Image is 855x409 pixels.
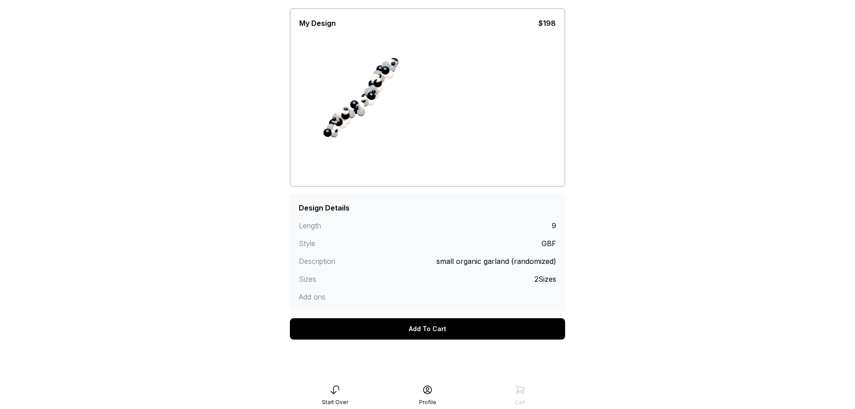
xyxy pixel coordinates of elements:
div: GBF [541,238,556,249]
div: 2Sizes [534,274,556,284]
div: Profile [419,399,436,406]
div: $198 [538,18,556,28]
div: Style [299,238,363,249]
div: 9 [552,220,556,231]
div: Length [299,220,363,231]
div: Sizes [299,274,363,284]
div: Cart [515,399,525,406]
div: Start Over [322,399,348,406]
div: Description [299,256,363,267]
div: small organic garland (randomized) [436,256,556,267]
div: My Design [299,18,336,28]
div: Add To Cart [290,318,565,340]
div: Design Details [299,202,350,213]
div: Add ons [299,292,363,302]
